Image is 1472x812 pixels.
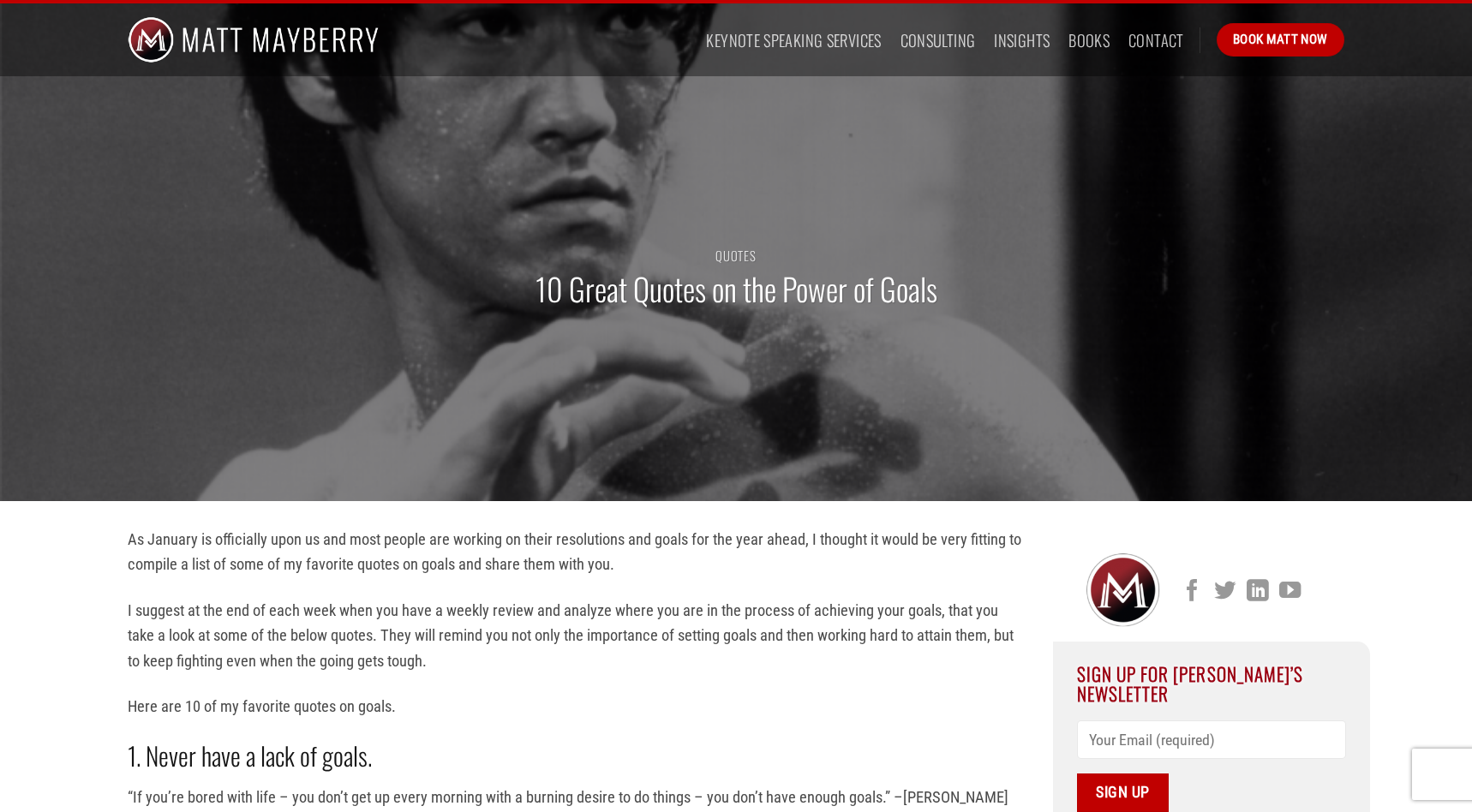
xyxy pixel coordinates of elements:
[128,527,1027,577] p: As January is officially upon us and most people are working on their resolutions and goals for t...
[128,3,379,76] img: Matt Mayberry
[715,246,756,265] a: Quotes
[1068,25,1110,56] a: Books
[128,598,1027,673] p: I suggest at the end of each week when you have a weekly review and analyze where you are in the ...
[1077,773,1170,812] input: Sign Up
[706,25,881,56] a: Keynote Speaking Services
[994,25,1050,56] a: Insights
[1077,720,1347,759] input: Your Email (required)
[128,785,1027,809] p: “If you’re bored with life – you don’t get up every morning with a burning desire to do things – ...
[1279,580,1301,604] a: Follow on YouTube
[1077,660,1304,706] span: Sign Up For [PERSON_NAME]’s Newsletter
[1217,23,1344,56] a: Book Matt Now
[1233,29,1328,50] span: Book Matt Now
[1214,580,1236,604] a: Follow on Twitter
[1077,720,1347,812] form: Contact form
[128,737,372,774] strong: 1. Never have a lack of goals.
[901,25,976,56] a: Consulting
[1247,580,1268,604] a: Follow on LinkedIn
[1182,580,1203,604] a: Follow on Facebook
[1128,25,1184,56] a: Contact
[536,269,937,309] h1: 10 Great Quotes on the Power of Goals
[128,694,1027,719] p: Here are 10 of my favorite quotes on goals.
